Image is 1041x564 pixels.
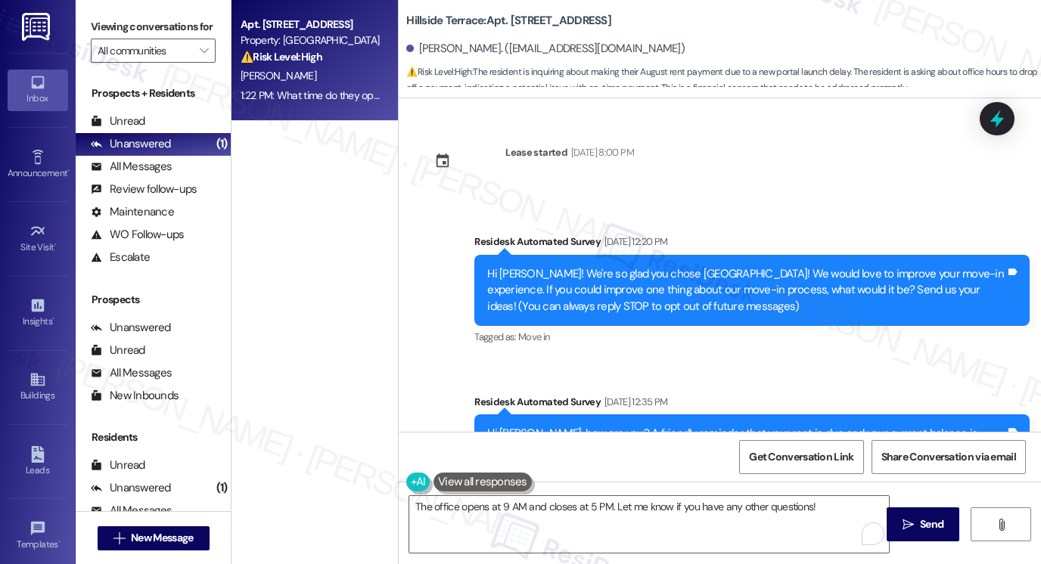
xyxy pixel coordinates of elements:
i:  [996,519,1007,531]
span: [PERSON_NAME] [241,69,316,82]
div: New Inbounds [91,388,179,404]
div: Review follow-ups [91,181,197,197]
a: Templates • [8,516,68,556]
span: Move in [518,330,549,343]
div: All Messages [91,365,172,381]
div: Hi [PERSON_NAME]! We're so glad you chose [GEOGRAPHIC_DATA]! We would love to improve your move-i... [487,266,1005,315]
div: Unread [91,457,145,473]
button: New Message [98,526,210,550]
span: • [58,537,61,547]
div: Tagged as: [474,326,1030,348]
div: [DATE] 12:20 PM [601,234,667,249]
strong: ⚠️ Risk Level: High [406,66,471,78]
i:  [200,45,208,57]
div: Prospects [76,292,231,308]
div: Prospects + Residents [76,85,231,101]
div: Unread [91,113,145,129]
span: • [52,314,54,324]
input: All communities [98,39,191,63]
a: Buildings [8,367,68,408]
div: Property: [GEOGRAPHIC_DATA] [241,33,381,48]
div: Escalate [91,249,150,265]
textarea: To enrich screen reader interactions, please activate Accessibility in Grammarly extension settings [409,496,889,553]
div: Hi [PERSON_NAME], how are you? A friendly reminder that your rent is due and your current balance... [487,426,1005,474]
span: • [54,240,57,250]
a: Leads [8,442,68,482]
img: ResiDesk Logo [22,13,53,41]
span: Get Conversation Link [749,449,853,465]
label: Viewing conversations for [91,15,216,39]
span: • [67,166,70,176]
div: [PERSON_NAME]. ([EMAIL_ADDRESS][DOMAIN_NAME]) [406,41,685,57]
span: Send [920,516,943,532]
b: Hillside Terrace: Apt. [STREET_ADDRESS] [406,13,611,29]
i:  [113,532,125,544]
button: Share Conversation via email [872,440,1026,474]
div: Unanswered [91,320,171,336]
span: Share Conversation via email [881,449,1016,465]
div: Residents [76,429,231,445]
div: Unanswered [91,480,171,496]
div: Maintenance [91,204,174,220]
span: : The resident is inquiring about making their August rent payment due to a new portal launch del... [406,64,1041,97]
div: All Messages [91,503,172,519]
div: Unread [91,342,145,358]
div: (1) [213,132,232,156]
a: Inbox [8,70,68,110]
button: Get Conversation Link [739,440,863,474]
a: Site Visit • [8,218,68,259]
div: Residesk Automated Survey [474,394,1030,415]
div: WO Follow-ups [91,227,184,243]
div: All Messages [91,159,172,175]
div: 1:22 PM: What time do they open and close? I'm in meetings in [GEOGRAPHIC_DATA][PERSON_NAME] most... [241,88,1024,102]
div: Residesk Automated Survey [474,234,1030,255]
div: (1) [213,476,232,500]
div: [DATE] 8:00 PM [567,144,634,160]
div: Apt. [STREET_ADDRESS] [241,17,381,33]
span: New Message [131,530,193,546]
strong: ⚠️ Risk Level: High [241,50,322,64]
i:  [903,519,914,531]
div: Unanswered [91,136,171,152]
a: Insights • [8,293,68,333]
div: Lease started [505,144,567,160]
div: [DATE] 12:35 PM [601,394,667,410]
button: Send [887,507,960,541]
